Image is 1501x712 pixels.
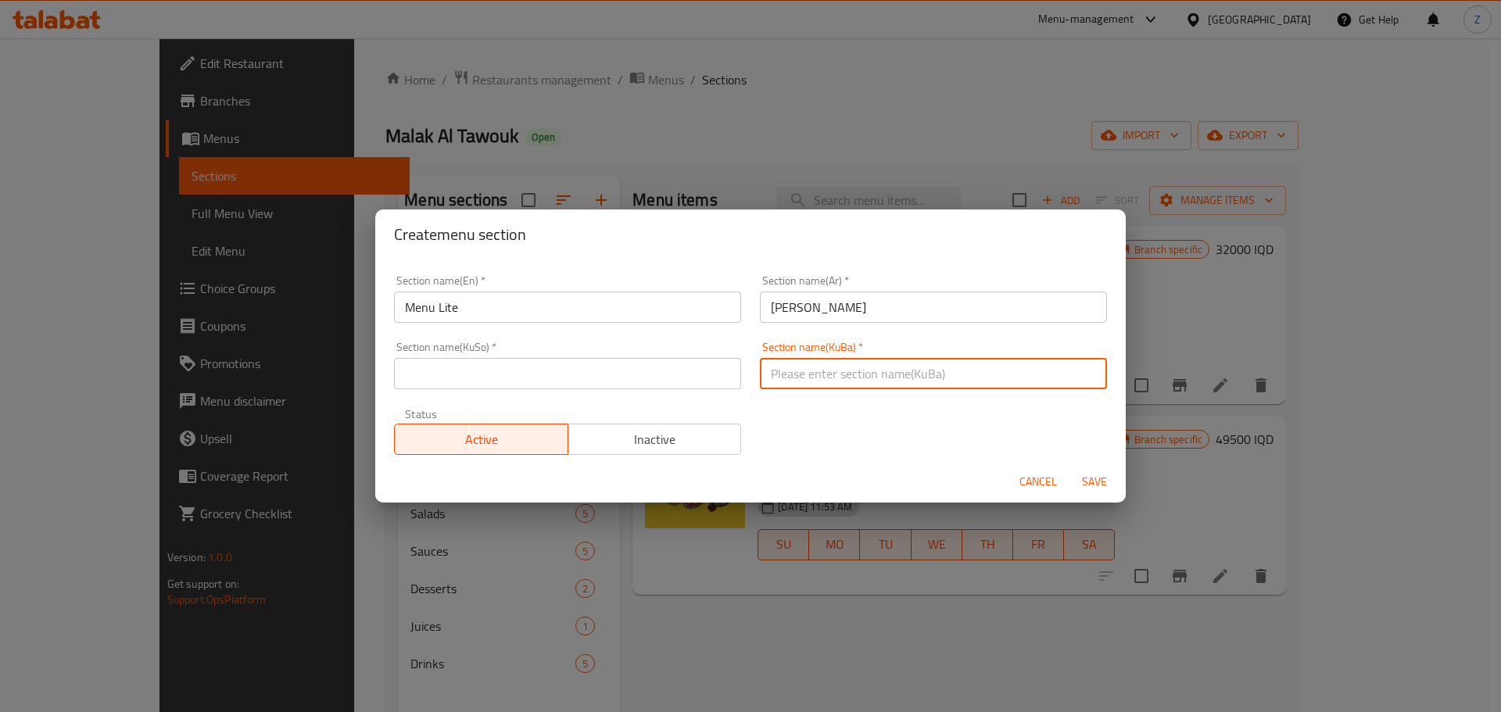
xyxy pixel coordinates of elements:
button: Save [1069,467,1119,496]
span: Active [401,428,562,451]
span: Cancel [1019,472,1057,492]
button: Cancel [1013,467,1063,496]
input: Please enter section name(ar) [760,292,1107,323]
span: Inactive [575,428,736,451]
span: Save [1076,472,1113,492]
button: Active [394,424,568,455]
h2: Create menu section [394,222,1107,247]
input: Please enter section name(KuBa) [760,358,1107,389]
button: Inactive [568,424,742,455]
input: Please enter section name(KuSo) [394,358,741,389]
input: Please enter section name(en) [394,292,741,323]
